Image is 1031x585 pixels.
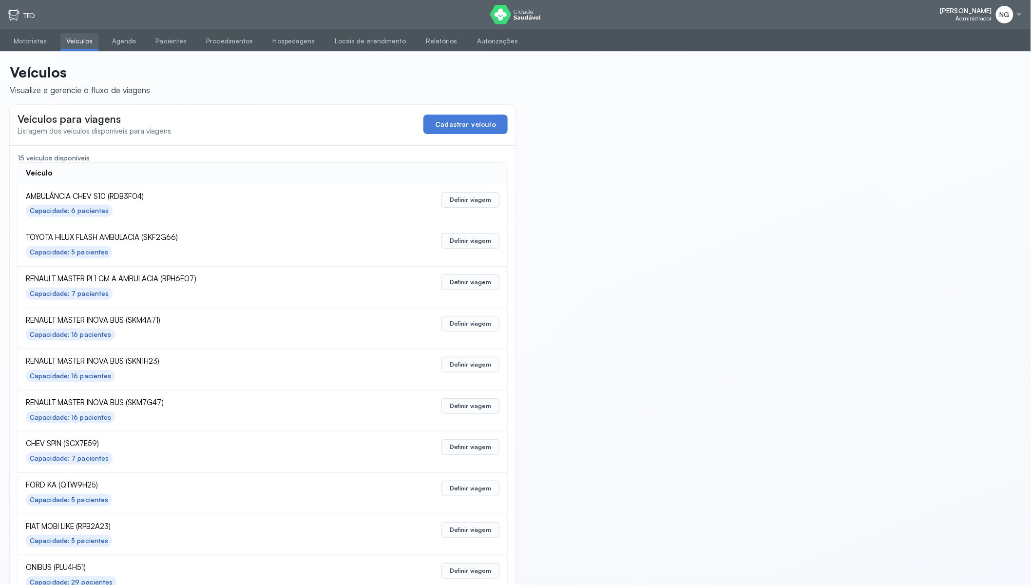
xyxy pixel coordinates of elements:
p: TFD [23,12,35,20]
div: Visualize e gerencie o fluxo de viagens [10,85,150,95]
div: Capacidade: 6 pacientes [30,207,109,215]
span: RENAULT MASTER INOVA BUS (SKM4A71) [26,316,361,325]
a: Hospedagens [267,33,321,49]
span: Administrador [956,15,992,22]
a: Autorizações [471,33,524,49]
button: Definir viagem [441,398,499,414]
div: Capacidade: 5 pacientes [30,496,108,504]
button: Definir viagem [441,233,499,249]
button: Definir viagem [441,439,499,455]
span: FIAT MOBI LIKE (RPB2A23) [26,522,361,531]
div: Capacidade: 16 pacientes [30,331,111,339]
button: Definir viagem [441,481,499,496]
span: CHEV SPIN (SCX7E59) [26,439,361,448]
span: AMBULÂNCIA CHEV S10 (RDB3F04) [26,192,361,201]
button: Definir viagem [441,316,499,331]
div: Capacidade: 16 pacientes [30,413,111,422]
a: Locais de atendimento [329,33,412,49]
div: Capacidade: 7 pacientes [30,454,109,463]
a: Procedimentos [200,33,259,49]
a: Motoristas [8,33,53,49]
img: logo do Cidade Saudável [490,5,540,24]
span: NG [1000,11,1010,19]
span: TOYOTA HILUX FLASH AMBULACIA (SKF2G66) [26,233,361,242]
span: Veículos para viagens [18,113,121,125]
button: Definir viagem [441,274,499,290]
button: Definir viagem [441,357,499,372]
span: RENAULT MASTER INOVA BUS (SKM7G47) [26,398,361,408]
div: Capacidade: 7 pacientes [30,290,109,298]
a: Pacientes [150,33,192,49]
div: Capacidade: 5 pacientes [30,537,108,545]
span: ONIBUS (PLU4H51) [26,563,361,572]
span: RENAULT MASTER PL1 CM A AMBULACIA (RPH6E07) [26,274,361,284]
div: Veículo [26,169,53,178]
button: Definir viagem [441,522,499,538]
a: Veículos [60,33,98,49]
p: Veículos [10,63,150,81]
button: Definir viagem [441,563,499,579]
span: RENAULT MASTER INOVA BUS (SKN1H23) [26,357,361,366]
button: Definir viagem [441,192,499,208]
div: Capacidade: 5 pacientes [30,248,108,256]
span: Listagem dos veículos disponíveis para viagens [18,126,171,136]
div: 15 veículos disponíveis [18,154,508,162]
div: Capacidade: 16 pacientes [30,372,111,380]
button: Cadastrar veículo [423,115,508,134]
img: tfd.svg [8,9,19,20]
a: Agenda [106,33,142,49]
span: [PERSON_NAME] [940,7,992,15]
span: FORD KA (QTW9H25) [26,481,361,490]
a: Relatórios [420,33,463,49]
